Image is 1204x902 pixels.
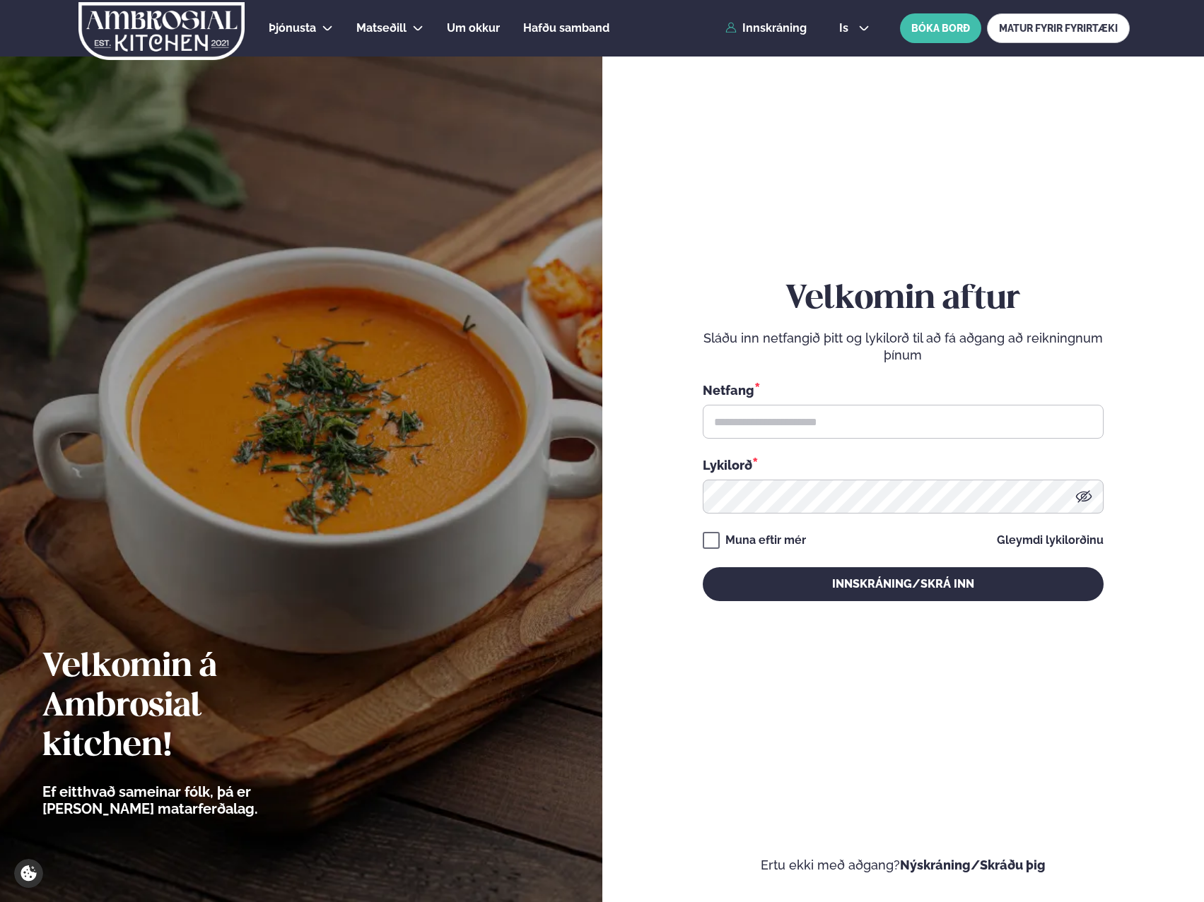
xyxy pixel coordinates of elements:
div: Netfang [703,381,1104,399]
h2: Velkomin á Ambrosial kitchen! [42,648,336,766]
span: Hafðu samband [523,21,609,35]
button: is [828,23,881,34]
button: BÓKA BORÐ [900,13,981,43]
span: is [839,23,853,34]
a: Þjónusta [269,20,316,37]
a: Hafðu samband [523,20,609,37]
a: Cookie settings [14,859,43,888]
a: Um okkur [447,20,500,37]
span: Matseðill [356,21,407,35]
button: Innskráning/Skrá inn [703,567,1104,601]
a: Gleymdi lykilorðinu [997,535,1104,546]
img: logo [77,2,246,60]
p: Ertu ekki með aðgang? [645,857,1162,874]
div: Lykilorð [703,456,1104,474]
p: Ef eitthvað sameinar fólk, þá er [PERSON_NAME] matarferðalag. [42,783,336,817]
a: Nýskráning/Skráðu þig [900,858,1046,872]
span: Þjónusta [269,21,316,35]
span: Um okkur [447,21,500,35]
a: Innskráning [725,22,807,35]
a: MATUR FYRIR FYRIRTÆKI [987,13,1130,43]
p: Sláðu inn netfangið þitt og lykilorð til að fá aðgang að reikningnum þínum [703,330,1104,364]
a: Matseðill [356,20,407,37]
h2: Velkomin aftur [703,280,1104,319]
